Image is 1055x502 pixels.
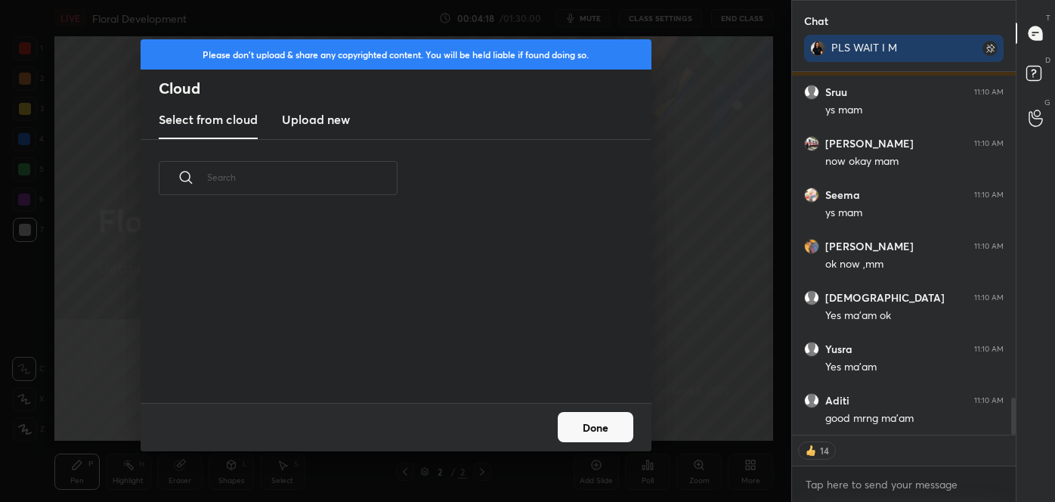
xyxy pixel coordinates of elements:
div: 11:10 AM [974,139,1004,148]
img: default.png [804,342,819,357]
div: ys mam [825,103,1004,118]
img: 69739a9b49c8499a90d3fb5d1b1402f7.jpg [804,136,819,151]
img: 3 [804,239,819,254]
div: now okay mam [825,154,1004,169]
img: default.png [804,290,819,305]
p: G [1044,97,1050,108]
h6: Sruu [825,85,847,99]
div: PLS WAIT I M REJOINING [831,41,950,68]
img: default.png [804,85,819,100]
p: D [1045,54,1050,66]
div: 14 [818,445,831,457]
p: Chat [792,1,840,41]
img: 6bf88ee675354f0ea61b4305e64abb13.jpg [810,41,825,56]
h6: Seema [825,188,860,202]
h6: [PERSON_NAME] [825,240,914,253]
div: ys mam [825,206,1004,221]
div: 11:10 AM [974,191,1004,200]
div: 11:10 AM [974,345,1004,354]
img: thumbs_up.png [803,443,818,458]
h6: Aditi [825,394,849,407]
h6: [PERSON_NAME] [825,137,914,150]
div: Yes ma'am [825,360,1004,375]
div: Yes ma'am ok [825,308,1004,324]
div: grid [141,212,633,404]
div: grid [792,72,1016,435]
div: 11:10 AM [974,396,1004,405]
input: Search [207,145,398,209]
div: Please don't upload & share any copyrighted content. You will be held liable if found doing so. [141,39,651,70]
h6: [DEMOGRAPHIC_DATA] [825,291,945,305]
button: Done [558,412,633,442]
div: ok now ,mm [825,257,1004,272]
h2: Cloud [159,79,651,98]
div: 11:10 AM [974,88,1004,97]
div: 11:10 AM [974,242,1004,251]
p: T [1046,12,1050,23]
h6: Yusra [825,342,852,356]
h3: Select from cloud [159,110,258,129]
div: good mrng ma'am [825,411,1004,426]
img: default.png [804,393,819,408]
div: 11:10 AM [974,293,1004,302]
h3: Upload new [282,110,350,129]
img: 7685cc8b77d64c7e8ca73c5bf021f929.jpg [804,187,819,203]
